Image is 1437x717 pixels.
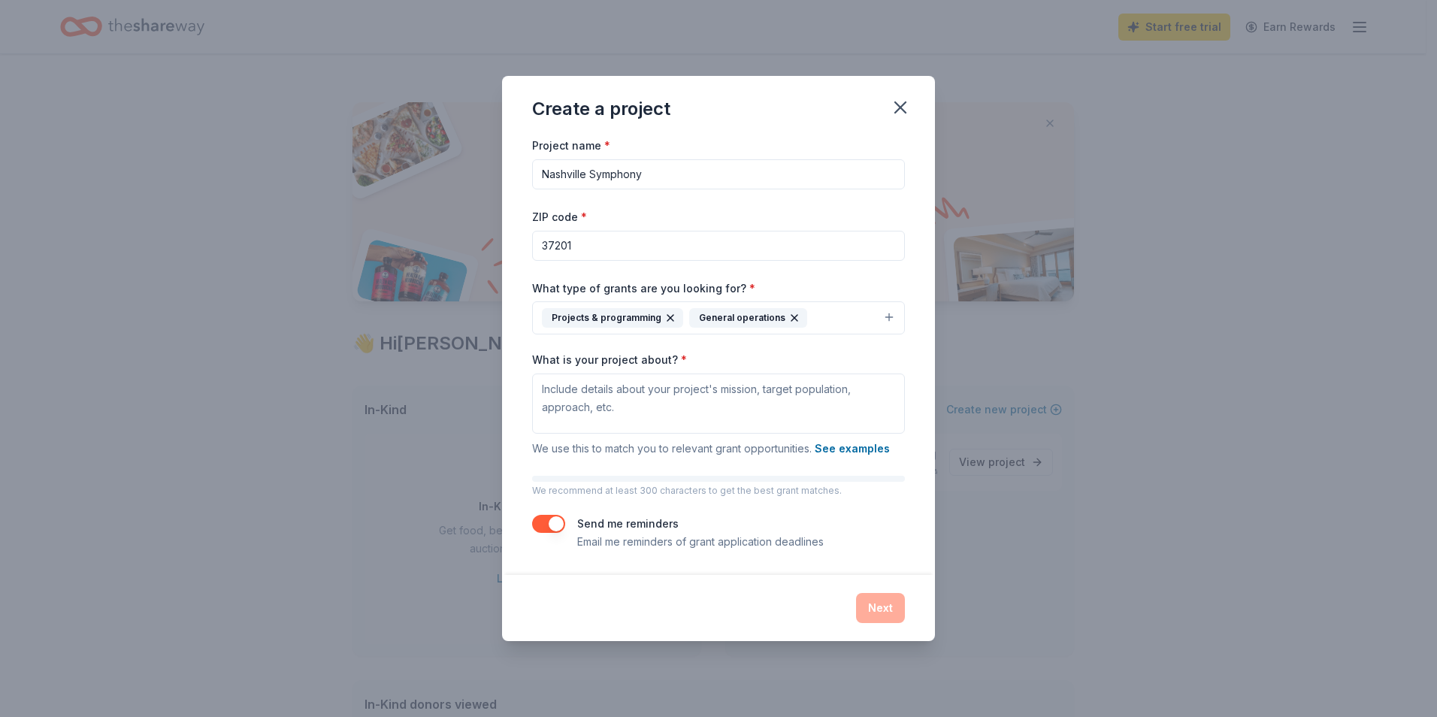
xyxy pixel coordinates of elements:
[532,159,905,189] input: After school program
[532,97,670,121] div: Create a project
[532,210,587,225] label: ZIP code
[689,308,807,328] div: General operations
[532,301,905,334] button: Projects & programmingGeneral operations
[542,308,683,328] div: Projects & programming
[532,138,610,153] label: Project name
[532,442,890,455] span: We use this to match you to relevant grant opportunities.
[532,281,755,296] label: What type of grants are you looking for?
[532,352,687,368] label: What is your project about?
[532,485,905,497] p: We recommend at least 300 characters to get the best grant matches.
[532,231,905,261] input: 12345 (U.S. only)
[815,440,890,458] button: See examples
[577,517,679,530] label: Send me reminders
[577,533,824,551] p: Email me reminders of grant application deadlines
